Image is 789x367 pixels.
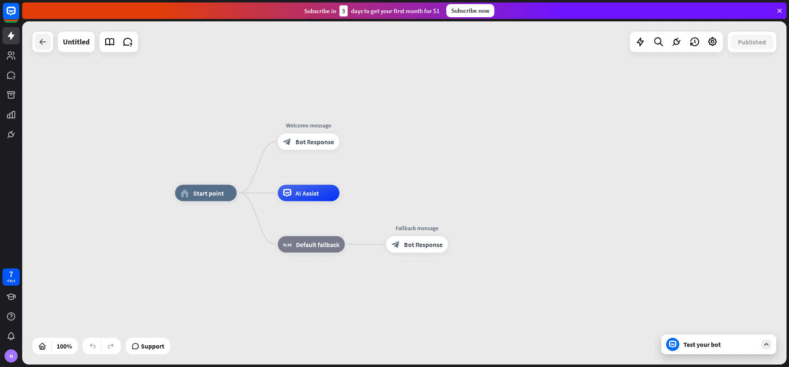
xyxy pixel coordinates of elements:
div: 7 [9,270,13,278]
span: Bot Response [295,138,334,146]
div: days [7,278,15,284]
i: block_bot_response [283,138,291,146]
span: Default fallback [296,240,339,249]
a: 7 days [2,268,20,286]
span: Bot Response [404,240,443,249]
div: Untitled [63,32,90,52]
button: Open LiveChat chat widget [7,3,31,28]
div: Welcome message [272,121,346,129]
div: Fallback message [380,224,454,232]
span: AI Assist [295,189,319,197]
i: home_2 [180,189,189,197]
i: block_fallback [283,240,292,249]
div: 3 [339,5,348,16]
span: Start point [193,189,224,197]
span: Support [141,339,164,353]
div: Test your bot [683,340,757,349]
i: block_bot_response [392,240,400,249]
button: Published [731,35,773,49]
div: M [5,349,18,362]
div: Subscribe now [446,4,494,17]
div: Subscribe in days to get your first month for $1 [304,5,440,16]
div: 100% [54,339,74,353]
